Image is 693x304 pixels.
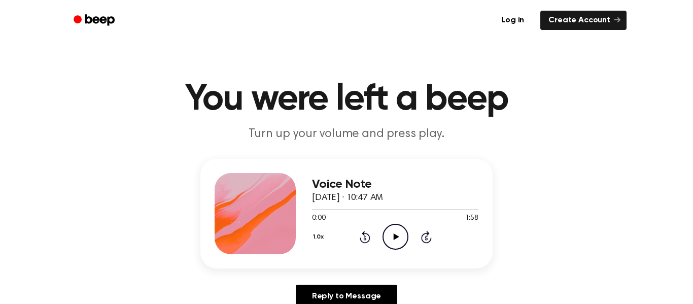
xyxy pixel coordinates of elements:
span: [DATE] · 10:47 AM [312,193,383,202]
h3: Voice Note [312,178,478,191]
a: Create Account [540,11,627,30]
a: Beep [66,11,124,30]
a: Log in [491,9,534,32]
h1: You were left a beep [87,81,606,118]
p: Turn up your volume and press play. [152,126,541,143]
button: 1.0x [312,228,327,246]
span: 0:00 [312,213,325,224]
span: 1:58 [465,213,478,224]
